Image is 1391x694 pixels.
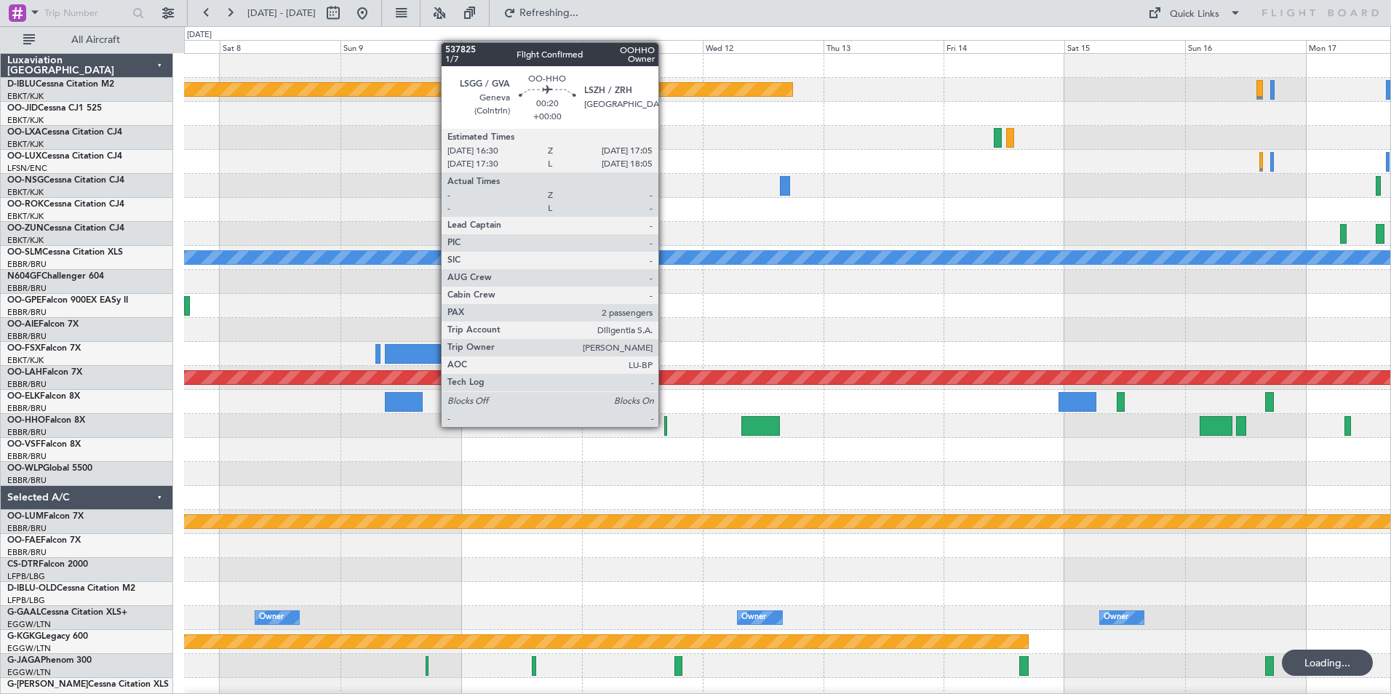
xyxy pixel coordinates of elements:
[7,584,135,593] a: D-IBLU-OLDCessna Citation M2
[7,512,84,521] a: OO-LUMFalcon 7X
[1104,607,1128,629] div: Owner
[7,296,41,305] span: OO-GPE
[7,608,41,617] span: G-GAAL
[7,200,124,209] a: OO-ROKCessna Citation CJ4
[7,667,51,678] a: EGGW/LTN
[7,320,79,329] a: OO-AIEFalcon 7X
[824,40,944,53] div: Thu 13
[7,259,47,270] a: EBBR/BRU
[1141,1,1248,25] button: Quick Links
[7,416,45,425] span: OO-HHO
[220,40,340,53] div: Sat 8
[1064,40,1185,53] div: Sat 15
[7,619,51,630] a: EGGW/LTN
[7,331,47,342] a: EBBR/BRU
[7,584,57,593] span: D-IBLU-OLD
[7,560,39,569] span: CS-DTR
[1185,40,1306,53] div: Sun 16
[497,1,584,25] button: Refreshing...
[7,115,44,126] a: EBKT/KJK
[7,656,92,665] a: G-JAGAPhenom 300
[7,523,47,534] a: EBBR/BRU
[7,152,122,161] a: OO-LUXCessna Citation CJ4
[7,536,81,545] a: OO-FAEFalcon 7X
[7,403,47,414] a: EBBR/BRU
[7,272,104,281] a: N604GFChallenger 604
[741,607,766,629] div: Owner
[582,40,703,53] div: Tue 11
[7,200,44,209] span: OO-ROK
[7,152,41,161] span: OO-LUX
[7,283,47,294] a: EBBR/BRU
[7,547,47,558] a: EBBR/BRU
[7,464,92,473] a: OO-WLPGlobal 5500
[461,40,582,53] div: Mon 10
[7,104,38,113] span: OO-JID
[7,536,41,545] span: OO-FAE
[7,680,88,689] span: G-[PERSON_NAME]
[7,187,44,198] a: EBKT/KJK
[7,235,44,246] a: EBKT/KJK
[7,224,44,233] span: OO-ZUN
[7,176,44,185] span: OO-NSG
[7,211,44,222] a: EBKT/KJK
[7,248,123,257] a: OO-SLMCessna Citation XLS
[519,8,580,18] span: Refreshing...
[7,608,127,617] a: G-GAALCessna Citation XLS+
[7,451,47,462] a: EBBR/BRU
[44,2,128,24] input: Trip Number
[7,643,51,654] a: EGGW/LTN
[7,91,44,102] a: EBKT/KJK
[7,307,47,318] a: EBBR/BRU
[187,29,212,41] div: [DATE]
[7,392,80,401] a: OO-ELKFalcon 8X
[247,7,316,20] span: [DATE] - [DATE]
[7,512,44,521] span: OO-LUM
[7,379,47,390] a: EBBR/BRU
[259,607,284,629] div: Owner
[7,440,81,449] a: OO-VSFFalcon 8X
[7,296,128,305] a: OO-GPEFalcon 900EX EASy II
[7,368,42,377] span: OO-LAH
[7,632,41,641] span: G-KGKG
[7,680,169,689] a: G-[PERSON_NAME]Cessna Citation XLS
[7,128,41,137] span: OO-LXA
[7,427,47,438] a: EBBR/BRU
[7,595,45,606] a: LFPB/LBG
[340,40,461,53] div: Sun 9
[16,28,158,52] button: All Aircraft
[1170,7,1219,22] div: Quick Links
[944,40,1064,53] div: Fri 14
[7,368,82,377] a: OO-LAHFalcon 7X
[7,320,39,329] span: OO-AIE
[7,571,45,582] a: LFPB/LBG
[7,248,42,257] span: OO-SLM
[1282,650,1373,676] div: Loading...
[7,176,124,185] a: OO-NSGCessna Citation CJ4
[7,392,40,401] span: OO-ELK
[7,139,44,150] a: EBKT/KJK
[7,440,41,449] span: OO-VSF
[7,344,41,353] span: OO-FSX
[7,163,47,174] a: LFSN/ENC
[7,80,114,89] a: D-IBLUCessna Citation M2
[7,80,36,89] span: D-IBLU
[7,416,85,425] a: OO-HHOFalcon 8X
[7,224,124,233] a: OO-ZUNCessna Citation CJ4
[7,355,44,366] a: EBKT/KJK
[7,128,122,137] a: OO-LXACessna Citation CJ4
[7,104,102,113] a: OO-JIDCessna CJ1 525
[7,475,47,486] a: EBBR/BRU
[38,35,154,45] span: All Aircraft
[7,272,41,281] span: N604GF
[7,344,81,353] a: OO-FSXFalcon 7X
[7,656,41,665] span: G-JAGA
[7,560,88,569] a: CS-DTRFalcon 2000
[7,464,43,473] span: OO-WLP
[703,40,824,53] div: Wed 12
[7,632,88,641] a: G-KGKGLegacy 600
